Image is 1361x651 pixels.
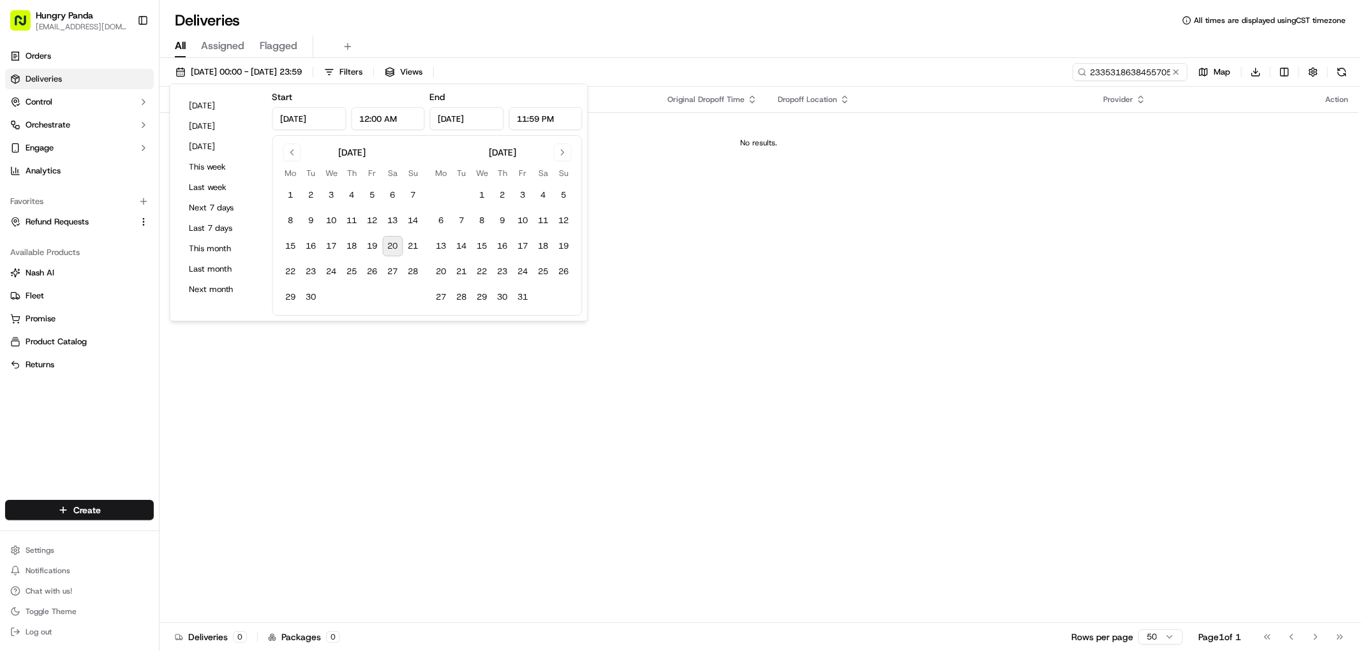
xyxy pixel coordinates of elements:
[403,166,424,180] th: Sunday
[40,232,103,242] span: [PERSON_NAME]
[472,287,493,307] button: 29
[493,166,513,180] th: Thursday
[403,185,424,205] button: 7
[362,261,383,282] button: 26
[1194,15,1346,26] span: All times are displayed using CST timezone
[26,566,70,576] span: Notifications
[13,51,232,71] p: Welcome 👋
[5,115,154,135] button: Orchestrate
[403,261,424,282] button: 28
[513,261,533,282] button: 24
[5,212,154,232] button: Refund Requests
[351,107,425,130] input: Time
[13,13,38,38] img: Nash
[342,166,362,180] th: Thursday
[26,165,61,177] span: Analytics
[5,5,132,36] button: Hungry Panda[EMAIL_ADDRESS][DOMAIN_NAME]
[493,287,513,307] button: 30
[260,38,297,54] span: Flagged
[108,286,118,296] div: 💻
[5,161,154,181] a: Analytics
[322,236,342,256] button: 17
[281,261,301,282] button: 22
[301,166,322,180] th: Tuesday
[301,287,322,307] button: 30
[175,10,240,31] h1: Deliveries
[183,240,260,258] button: This month
[268,631,340,643] div: Packages
[533,166,554,180] th: Saturday
[513,210,533,231] button: 10
[183,158,260,176] button: This week
[121,285,205,298] span: API Documentation
[26,359,54,370] span: Returns
[26,336,87,347] span: Product Catalog
[403,236,424,256] button: 21
[281,210,301,231] button: 8
[1103,94,1133,105] span: Provider
[472,166,493,180] th: Wednesday
[452,210,472,231] button: 7
[513,287,533,307] button: 31
[431,261,452,282] button: 20
[10,290,149,302] a: Fleet
[5,138,154,158] button: Engage
[281,287,301,307] button: 29
[49,198,79,208] span: 9月17日
[183,199,260,217] button: Next 7 days
[26,545,54,555] span: Settings
[13,220,33,240] img: Asif Zaman Khan
[430,107,504,130] input: Date
[1073,63,1187,81] input: Type to search
[5,286,154,306] button: Fleet
[57,122,209,135] div: Start new chat
[10,267,149,279] a: Nash AI
[403,210,424,231] button: 14
[533,261,554,282] button: 25
[26,290,44,302] span: Fleet
[554,261,574,282] button: 26
[26,96,52,108] span: Control
[301,185,322,205] button: 2
[383,261,403,282] button: 27
[33,82,230,96] input: Got a question? Start typing here...
[26,606,77,617] span: Toggle Theme
[342,185,362,205] button: 4
[281,166,301,180] th: Monday
[198,163,232,179] button: See all
[554,166,574,180] th: Sunday
[127,316,154,326] span: Pylon
[175,38,186,54] span: All
[383,236,403,256] button: 20
[5,69,154,89] a: Deliveries
[26,73,62,85] span: Deliveries
[452,261,472,282] button: 21
[509,107,583,130] input: Time
[342,210,362,231] button: 11
[183,138,260,156] button: [DATE]
[1198,631,1241,643] div: Page 1 of 1
[342,261,362,282] button: 25
[5,500,154,520] button: Create
[183,97,260,115] button: [DATE]
[452,287,472,307] button: 28
[191,66,302,78] span: [DATE] 00:00 - [DATE] 23:59
[452,166,472,180] th: Tuesday
[57,135,175,145] div: We're available if you need us!
[26,267,54,279] span: Nash AI
[26,285,98,298] span: Knowledge Base
[431,236,452,256] button: 13
[5,191,154,212] div: Favorites
[301,236,322,256] button: 16
[165,138,1353,148] div: No results.
[489,146,516,159] div: [DATE]
[5,582,154,600] button: Chat with us!
[36,9,93,22] button: Hungry Panda
[554,210,574,231] button: 12
[322,166,342,180] th: Wednesday
[103,280,210,303] a: 💻API Documentation
[13,286,23,296] div: 📗
[667,94,745,105] span: Original Dropoff Time
[5,623,154,641] button: Log out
